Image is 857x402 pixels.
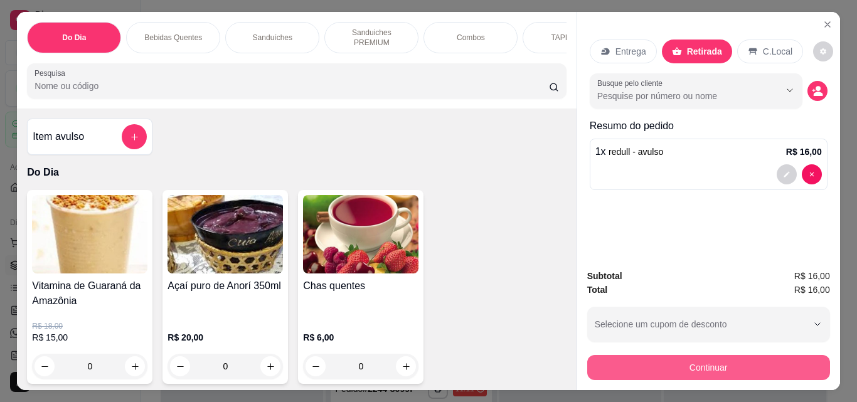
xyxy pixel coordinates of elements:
button: Show suggestions [780,80,800,100]
h4: Vitamina de Guaraná da Amazônia [32,278,147,309]
p: Sanduiches PREMIUM [335,28,408,48]
button: decrease-product-quantity [802,164,822,184]
span: R$ 16,00 [794,269,830,283]
span: R$ 16,00 [794,283,830,297]
img: product-image [32,195,147,273]
span: redull - avulso [609,147,663,157]
p: Sanduíches [253,33,292,43]
h4: Açaí puro de Anorí 350ml [168,278,283,294]
p: R$ 6,00 [303,331,418,344]
button: decrease-product-quantity [777,164,797,184]
strong: Subtotal [587,271,622,281]
p: Bebidas Quentes [144,33,202,43]
label: Busque pelo cliente [597,78,667,88]
p: C.Local [763,45,792,58]
p: Do Dia [62,33,86,43]
button: decrease-product-quantity [306,356,326,376]
p: Retirada [687,45,722,58]
p: 1 x [595,144,664,159]
button: Selecione um cupom de desconto [587,307,830,342]
button: increase-product-quantity [396,356,416,376]
input: Busque pelo cliente [597,90,760,102]
p: TAPIOCAS [551,33,588,43]
button: add-separate-item [122,124,147,149]
button: increase-product-quantity [125,356,145,376]
button: decrease-product-quantity [35,356,55,376]
p: Resumo do pedido [590,119,828,134]
p: Do Dia [27,165,566,180]
p: R$ 16,00 [786,145,822,158]
input: Pesquisa [35,80,549,92]
button: Continuar [587,355,830,380]
p: R$ 15,00 [32,331,147,344]
button: decrease-product-quantity [807,81,828,101]
img: product-image [303,195,418,273]
img: product-image [168,195,283,273]
p: R$ 18,00 [32,321,147,331]
p: R$ 20,00 [168,331,283,344]
p: Combos [457,33,485,43]
h4: Chas quentes [303,278,418,294]
p: Entrega [615,45,646,58]
h4: Item avulso [33,129,84,144]
label: Pesquisa [35,68,70,78]
button: decrease-product-quantity [813,41,833,61]
button: Close [817,14,838,34]
strong: Total [587,285,607,295]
